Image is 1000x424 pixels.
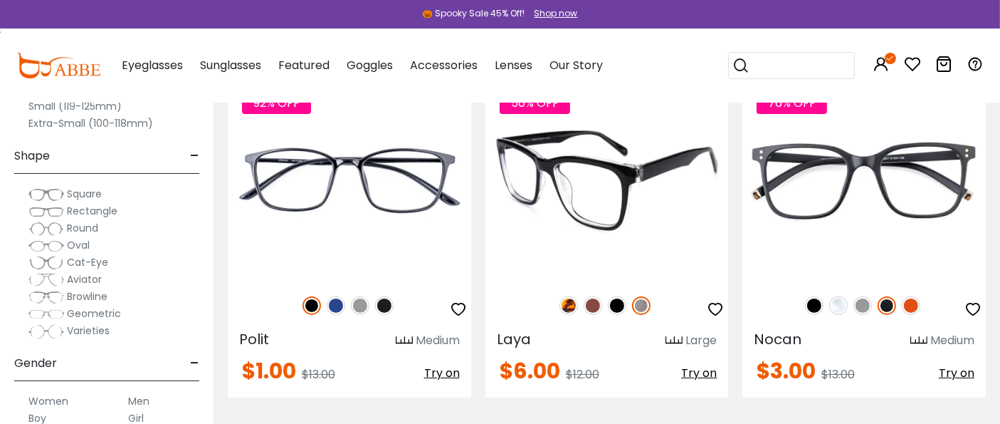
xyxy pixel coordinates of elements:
span: $12.00 [566,366,599,383]
a: Shop now [527,7,578,19]
span: Accessories [410,57,478,73]
img: Gray [351,296,369,315]
label: Extra-Small (100-118mm) [28,115,153,132]
img: Blue [327,296,345,315]
span: - [190,346,199,381]
span: 92% OFF [242,92,311,114]
label: Men [128,393,149,410]
img: Black [805,296,823,315]
span: $6.00 [500,356,560,386]
span: Featured [278,57,330,73]
span: $13.00 [302,366,335,383]
span: Varieties [67,324,110,338]
div: Shop now [535,7,578,20]
div: Large [685,332,717,349]
span: Browline [67,289,107,304]
span: Try on [681,365,717,381]
img: Matte Black [878,296,896,315]
span: 50% OFF [500,92,570,114]
span: $13.00 [821,366,855,383]
img: Rectangle.png [28,205,64,219]
img: Orange [902,296,920,315]
img: Varieties.png [28,324,64,339]
span: Round [67,221,98,235]
img: Black [608,296,626,315]
span: Laya [497,329,531,349]
span: 76% OFF [757,92,827,114]
img: abbeglasses.com [16,53,100,78]
img: size ruler [396,336,413,346]
img: Cat-Eye.png [28,256,64,270]
img: Gun [632,296,651,315]
img: Black [302,296,321,315]
span: Lenses [495,57,532,73]
span: Polit [239,329,269,349]
span: - [190,139,199,173]
span: Try on [424,365,460,381]
img: Gun Laya - Plastic ,Universal Bridge Fit [485,78,729,281]
span: Nocan [754,329,801,349]
img: Browline.png [28,290,64,304]
span: Aviator [67,272,102,286]
img: Round.png [28,222,64,236]
button: Try on [939,361,974,386]
img: Gray [853,296,872,315]
img: Oval.png [28,239,64,253]
span: Goggles [347,57,393,73]
img: Leopard [559,296,578,315]
img: size ruler [665,336,683,346]
button: Try on [424,361,460,386]
button: Try on [681,361,717,386]
img: Square.png [28,187,64,202]
span: Geometric [67,306,121,321]
div: Medium [930,332,974,349]
span: $1.00 [242,356,296,386]
label: Small (119-125mm) [28,98,122,115]
div: Medium [416,332,460,349]
img: Brown [584,296,602,315]
span: Rectangle [67,204,117,218]
span: Eyeglasses [122,57,183,73]
img: Geometric.png [28,307,64,321]
img: Black Polit - TR ,Universal Bridge Fit [228,78,471,281]
img: Aviator.png [28,273,64,287]
span: Oval [67,238,90,252]
img: size ruler [910,336,927,346]
span: Shape [14,139,50,173]
img: Matte-black Nocan - TR ,Universal Bridge Fit [742,78,986,281]
span: Cat-Eye [67,255,108,269]
span: $3.00 [757,356,816,386]
img: Clear [829,296,848,315]
img: Matte Black [375,296,394,315]
span: Try on [939,365,974,381]
div: 🎃 Spooky Sale 45% Off! [423,7,525,20]
span: Our Story [549,57,603,73]
span: Sunglasses [200,57,261,73]
span: Square [67,187,102,201]
label: Women [28,393,68,410]
span: Gender [14,346,57,381]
